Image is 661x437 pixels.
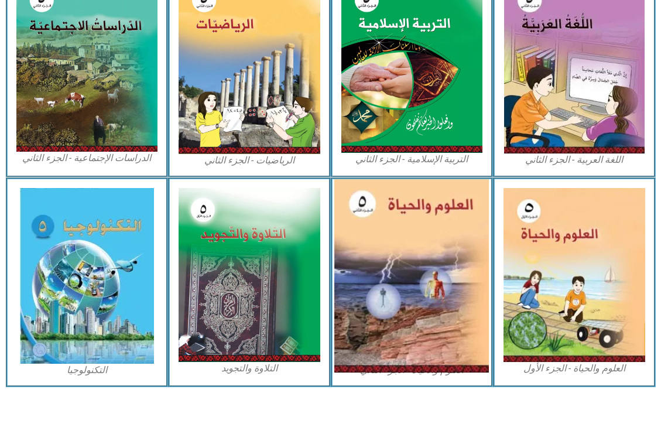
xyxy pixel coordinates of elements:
[504,362,645,375] figcaption: العلوم والحياة - الجزء الأول
[179,362,320,375] figcaption: التلاوة والتجويد
[16,364,158,377] figcaption: التكنولوجيا
[504,153,645,166] figcaption: اللغة العربية - الجزء الثاني
[16,152,158,165] figcaption: الدراسات الإجتماعية - الجزء الثاني
[179,154,320,167] figcaption: الرياضيات - الجزء الثاني
[341,153,483,166] figcaption: التربية الإسلامية - الجزء الثاني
